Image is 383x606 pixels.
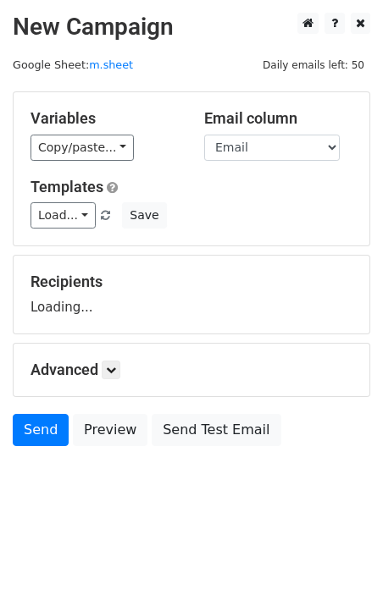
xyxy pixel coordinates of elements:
[257,58,370,71] a: Daily emails left: 50
[13,58,133,71] small: Google Sheet:
[31,273,352,291] h5: Recipients
[89,58,133,71] a: m.sheet
[31,273,352,317] div: Loading...
[204,109,352,128] h5: Email column
[122,202,166,229] button: Save
[152,414,280,446] a: Send Test Email
[31,135,134,161] a: Copy/paste...
[13,414,69,446] a: Send
[31,109,179,128] h5: Variables
[13,13,370,41] h2: New Campaign
[31,178,103,196] a: Templates
[31,202,96,229] a: Load...
[257,56,370,74] span: Daily emails left: 50
[31,361,352,379] h5: Advanced
[73,414,147,446] a: Preview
